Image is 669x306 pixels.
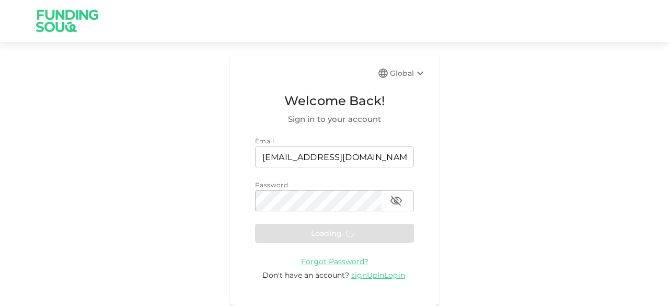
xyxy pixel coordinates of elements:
[255,91,414,111] span: Welcome Back!
[301,256,368,266] a: Forgot Password?
[255,113,414,126] span: Sign in to your account
[255,146,414,167] input: email
[255,181,288,189] span: Password
[351,270,405,280] span: signUpInLogin
[255,190,382,211] input: password
[301,257,368,266] span: Forgot Password?
[390,67,426,80] div: Global
[262,270,349,280] span: Don't have an account?
[255,137,274,145] span: Email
